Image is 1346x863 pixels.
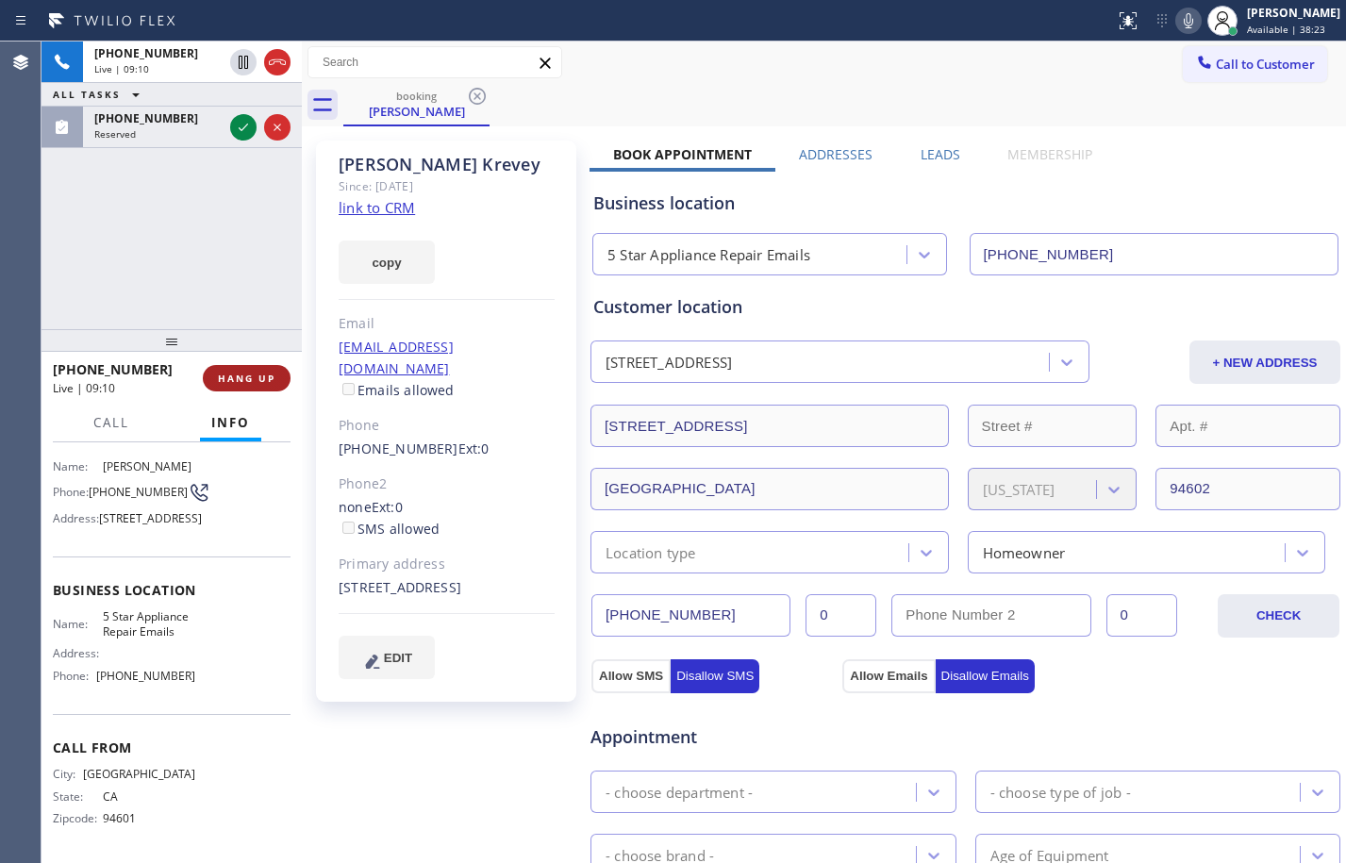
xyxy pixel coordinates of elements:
span: [PHONE_NUMBER] [89,485,188,499]
label: Membership [1007,145,1092,163]
span: [STREET_ADDRESS] [99,511,202,525]
div: none [339,497,555,540]
button: Accept [230,114,257,141]
button: Mute [1175,8,1202,34]
input: ZIP [1155,468,1340,510]
button: ALL TASKS [42,83,158,106]
div: Customer location [593,294,1338,320]
div: 5 Star Appliance Repair Emails [607,244,810,266]
a: link to CRM [339,198,415,217]
input: Apt. # [1155,405,1340,447]
span: Zipcode: [53,811,103,825]
div: [PERSON_NAME] Krevey [339,154,555,175]
span: Business location [53,581,291,599]
div: Homeowner [983,541,1066,563]
span: [PHONE_NUMBER] [94,45,198,61]
button: Disallow SMS [671,659,759,693]
div: Primary address [339,554,555,575]
div: [PERSON_NAME] [1247,5,1340,21]
input: City [590,468,949,510]
button: Allow SMS [591,659,671,693]
button: Allow Emails [842,659,935,693]
span: [GEOGRAPHIC_DATA] [83,767,195,781]
span: [PHONE_NUMBER] [94,110,198,126]
span: [PHONE_NUMBER] [53,360,173,378]
span: EDIT [384,651,412,665]
span: 5 Star Appliance Repair Emails [103,609,196,639]
input: Street # [968,405,1138,447]
button: EDIT [339,636,435,679]
button: Hold Customer [230,49,257,75]
div: Location type [606,541,696,563]
span: Name: [53,617,103,631]
a: [PHONE_NUMBER] [339,440,458,457]
span: [PERSON_NAME] [103,459,196,473]
div: - choose department - [606,781,753,803]
input: Ext. [806,594,876,637]
button: Info [200,405,261,441]
input: Phone Number [970,233,1339,275]
span: Call to Customer [1216,56,1315,73]
span: Address: [53,511,99,525]
button: Reject [264,114,291,141]
div: booking [345,89,488,103]
div: [STREET_ADDRESS] [606,352,732,373]
div: Phone2 [339,473,555,495]
button: Call [82,405,141,441]
span: Live | 09:10 [53,380,115,396]
button: + NEW ADDRESS [1189,340,1340,384]
input: SMS allowed [342,522,355,534]
div: - choose type of job - [990,781,1131,803]
span: Call From [53,739,291,756]
a: [EMAIL_ADDRESS][DOMAIN_NAME] [339,338,454,377]
input: Address [590,405,949,447]
span: [PHONE_NUMBER] [96,669,195,683]
span: HANG UP [218,372,275,385]
span: Ext: 0 [372,498,403,516]
div: Phone [339,415,555,437]
input: Search [308,47,561,77]
input: Ext. 2 [1106,594,1177,637]
div: Bruce Krevey [345,84,488,124]
div: Since: [DATE] [339,175,555,197]
label: SMS allowed [339,520,440,538]
input: Emails allowed [342,383,355,395]
span: Name: [53,459,103,473]
button: CHECK [1218,594,1339,638]
span: Appointment [590,724,838,750]
button: Disallow Emails [936,659,1035,693]
button: HANG UP [203,365,291,391]
div: [PERSON_NAME] [345,103,488,120]
span: Phone: [53,669,96,683]
span: Phone: [53,485,89,499]
span: Reserved [94,127,136,141]
label: Leads [921,145,960,163]
div: Business location [593,191,1338,216]
span: State: [53,789,103,804]
div: Email [339,313,555,335]
input: Phone Number 2 [891,594,1090,637]
span: 94601 [103,811,196,825]
button: copy [339,241,435,284]
span: Live | 09:10 [94,62,149,75]
span: Ext: 0 [458,440,490,457]
span: Available | 38:23 [1247,23,1325,36]
span: Call [93,414,129,431]
span: CA [103,789,196,804]
label: Book Appointment [613,145,752,163]
span: ALL TASKS [53,88,121,101]
label: Addresses [799,145,872,163]
input: Phone Number [591,594,790,637]
span: Info [211,414,250,431]
span: City: [53,767,83,781]
label: Emails allowed [339,381,455,399]
button: Hang up [264,49,291,75]
span: Address: [53,646,103,660]
div: [STREET_ADDRESS] [339,577,555,599]
button: Call to Customer [1183,46,1327,82]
